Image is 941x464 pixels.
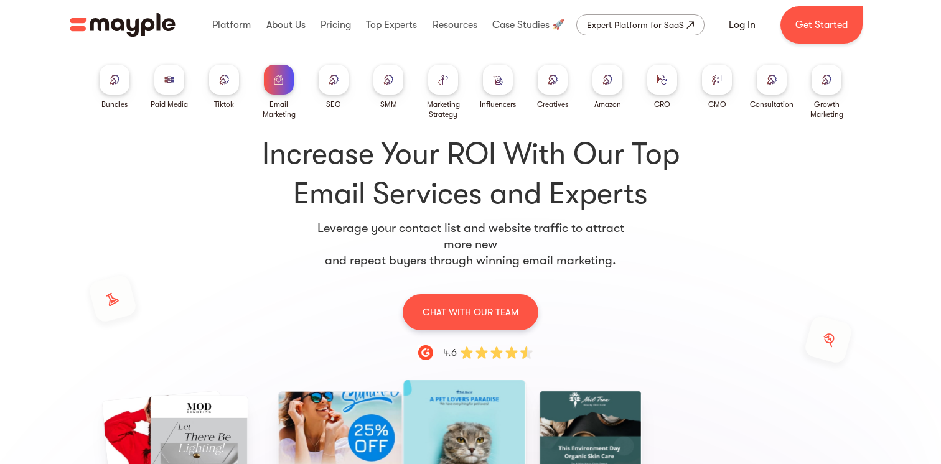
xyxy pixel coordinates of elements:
[654,100,670,109] div: CRO
[647,65,677,109] a: CRO
[804,100,849,119] div: Growth Marketing
[594,100,621,109] div: Amazon
[70,13,176,37] a: home
[750,100,794,109] div: Consultation
[750,65,794,109] a: Consultation
[317,5,354,45] div: Pricing
[429,5,480,45] div: Resources
[70,13,176,37] img: Mayple logo
[319,65,349,109] a: SEO
[151,65,188,109] a: Paid Media
[373,65,403,109] a: SMM
[100,65,129,109] a: Bundles
[480,65,516,109] a: Influencers
[537,65,568,109] a: Creatives
[263,5,309,45] div: About Us
[101,100,128,109] div: Bundles
[576,14,705,35] a: Expert Platform for SaaS
[804,65,849,119] a: Growth Marketing
[423,304,518,320] p: CHAT WITH OUR TEAM
[253,134,688,214] h1: Increase Your ROI With Our Top Email Services and Experts
[592,65,622,109] a: Amazon
[326,100,341,109] div: SEO
[380,100,397,109] div: SMM
[708,100,726,109] div: CMO
[587,17,684,32] div: Expert Platform for SaaS
[537,100,568,109] div: Creatives
[214,100,234,109] div: Tiktok
[209,65,239,109] a: Tiktok
[363,5,420,45] div: Top Experts
[209,5,254,45] div: Platform
[421,100,466,119] div: Marketing Strategy
[256,65,301,119] a: Email Marketing
[421,65,466,119] a: Marketing Strategy
[480,100,516,109] div: Influencers
[443,345,457,360] div: 4.6
[702,65,732,109] a: CMO
[306,220,635,269] p: Leverage your contact list and website traffic to attract more new and repeat buyers through winn...
[714,10,770,40] a: Log In
[403,294,538,330] a: CHAT WITH OUR TEAM
[256,100,301,119] div: Email Marketing
[780,6,863,44] a: Get Started
[151,100,188,109] div: Paid Media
